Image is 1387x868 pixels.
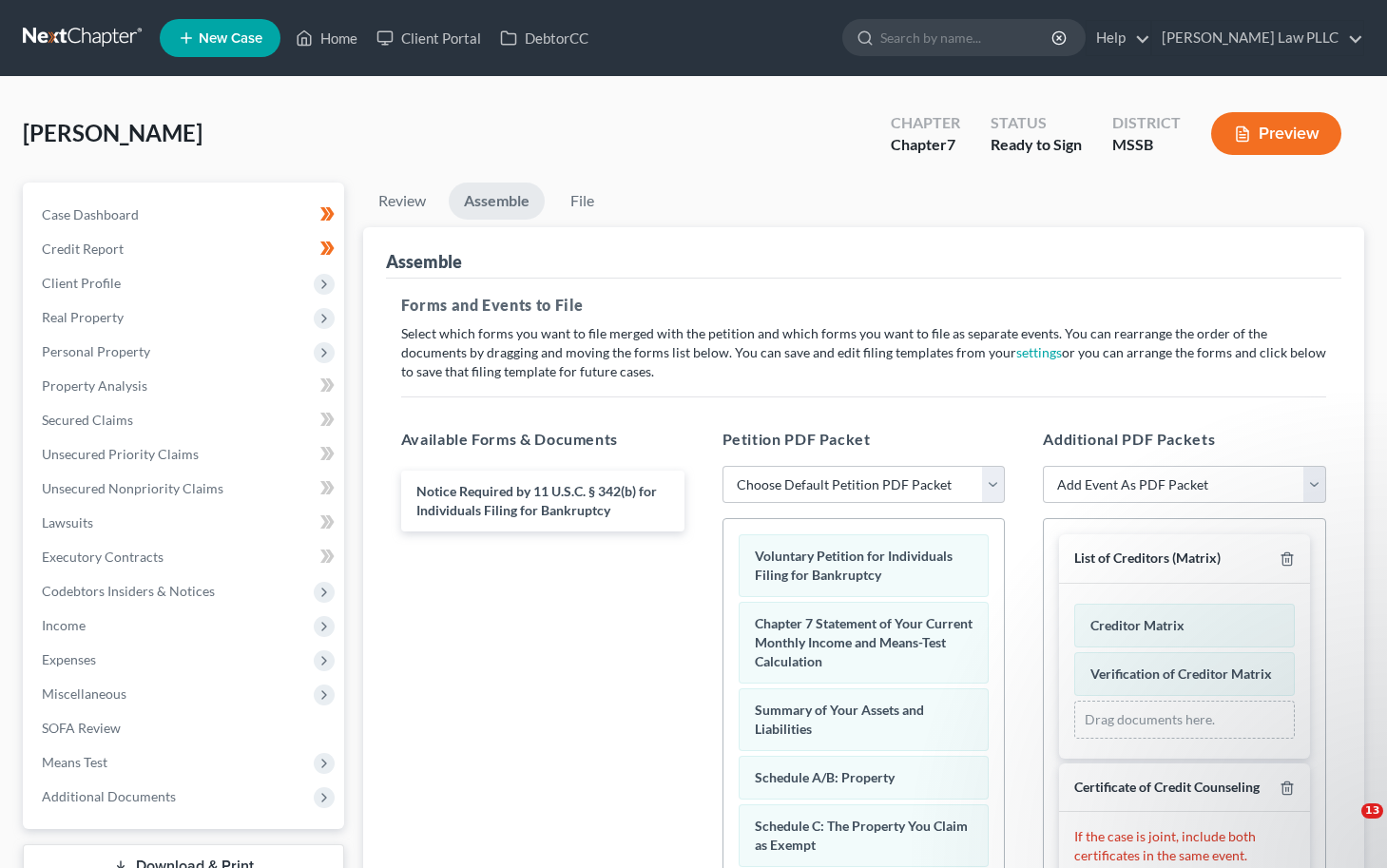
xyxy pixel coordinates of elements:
span: Executory Contracts [42,549,164,565]
a: DebtorCC [491,21,598,55]
span: 13 [1361,803,1383,819]
p: If the case is joint, include both certificates in the same event. [1074,827,1295,865]
a: Secured Claims [27,403,344,437]
span: Chapter 7 Statement of Your Current Monthly Income and Means-Test Calculation [755,615,973,669]
a: settings [1016,344,1062,360]
span: Case Dashboard [42,206,139,222]
span: [PERSON_NAME] [23,119,202,146]
span: Credit Report [42,241,124,257]
span: Unsecured Nonpriority Claims [42,480,223,496]
span: Unsecured Priority Claims [42,446,199,462]
a: SOFA Review [27,711,344,745]
h5: Forms and Events to File [401,294,1326,317]
div: Chapter [891,112,960,134]
a: Unsecured Nonpriority Claims [27,472,344,506]
span: Petition PDF Packet [722,430,871,448]
span: 7 [947,135,955,153]
span: Personal Property [42,343,150,359]
span: New Case [199,31,262,46]
span: Income [42,617,86,633]
button: Preview [1211,112,1341,155]
a: Case Dashboard [27,198,344,232]
div: District [1112,112,1181,134]
a: Lawsuits [27,506,344,540]
span: Creditor Matrix [1090,617,1185,633]
span: Notice Required by 11 U.S.C. § 342(b) for Individuals Filing for Bankruptcy [416,483,657,518]
span: Schedule A/B: Property [755,769,895,785]
span: Miscellaneous [42,685,126,702]
p: Select which forms you want to file merged with the petition and which forms you want to file as ... [401,324,1326,381]
a: Unsecured Priority Claims [27,437,344,472]
span: Voluntary Petition for Individuals Filing for Bankruptcy [755,548,953,583]
span: List of Creditors (Matrix) [1074,550,1221,566]
a: Home [286,21,367,55]
span: SOFA Review [42,720,121,736]
div: Assemble [386,250,462,273]
a: Help [1087,21,1150,55]
a: Property Analysis [27,369,344,403]
a: Credit Report [27,232,344,266]
span: Means Test [42,754,107,770]
input: Search by name... [880,20,1054,55]
span: Verification of Creditor Matrix [1090,665,1272,682]
span: Secured Claims [42,412,133,428]
div: Chapter [891,134,960,156]
span: Summary of Your Assets and Liabilities [755,702,924,737]
div: Ready to Sign [991,134,1082,156]
a: File [552,183,613,220]
a: Client Portal [367,21,491,55]
h5: Available Forms & Documents [401,428,684,451]
span: Real Property [42,309,124,325]
span: Property Analysis [42,377,147,394]
span: Client Profile [42,275,121,291]
a: [PERSON_NAME] Law PLLC [1152,21,1363,55]
a: Assemble [449,183,545,220]
h5: Additional PDF Packets [1043,428,1326,451]
span: Expenses [42,651,96,667]
span: Codebtors Insiders & Notices [42,583,215,599]
span: Schedule C: The Property You Claim as Exempt [755,818,968,853]
iframe: Intercom live chat [1322,803,1368,849]
a: Executory Contracts [27,540,344,574]
a: Review [363,183,441,220]
div: Status [991,112,1082,134]
span: Lawsuits [42,514,93,530]
span: Additional Documents [42,788,176,804]
div: MSSB [1112,134,1181,156]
